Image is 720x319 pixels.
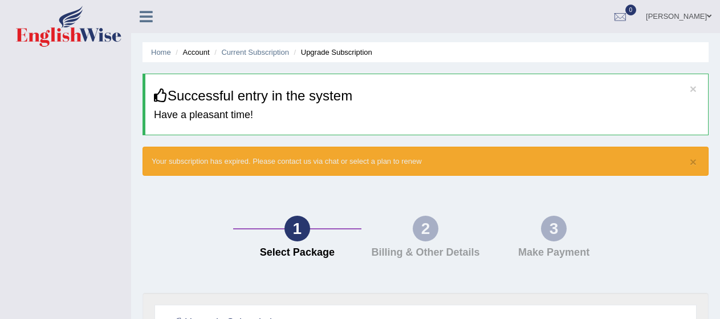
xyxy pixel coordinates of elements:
[151,48,171,56] a: Home
[413,216,438,241] div: 2
[495,247,612,259] h4: Make Payment
[154,88,699,103] h3: Successful entry in the system
[690,156,697,168] button: ×
[625,5,637,15] span: 0
[154,110,699,121] h4: Have a pleasant time!
[143,147,709,176] div: Your subscription has expired. Please contact us via chat or select a plan to renew
[541,216,567,241] div: 3
[367,247,484,259] h4: Billing & Other Details
[173,47,209,58] li: Account
[284,216,310,241] div: 1
[690,83,697,95] button: ×
[239,247,356,259] h4: Select Package
[221,48,289,56] a: Current Subscription
[291,47,372,58] li: Upgrade Subscription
